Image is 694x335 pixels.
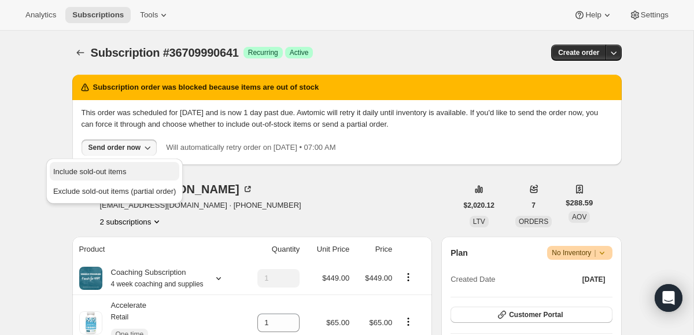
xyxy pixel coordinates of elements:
[100,200,301,211] span: [EMAIL_ADDRESS][DOMAIN_NAME] · [PHONE_NUMBER]
[65,7,131,23] button: Subscriptions
[353,237,396,262] th: Price
[322,274,349,282] span: $449.00
[552,247,607,259] span: No Inventory
[464,201,494,210] span: $2,020.12
[72,45,88,61] button: Subscriptions
[566,197,593,209] span: $288.59
[79,267,102,290] img: product img
[519,218,548,226] span: ORDERS
[241,237,303,262] th: Quantity
[582,275,606,284] span: [DATE]
[326,318,349,327] span: $65.00
[19,7,63,23] button: Analytics
[82,107,612,130] p: This order was scheduled for [DATE] and is now 1 day past due. Awtomic will retry it daily until ...
[451,247,468,259] h2: Plan
[525,197,542,213] button: 7
[451,274,495,285] span: Created Date
[303,237,353,262] th: Unit Price
[79,311,102,334] img: product img
[102,267,204,290] div: Coaching Subscription
[457,197,501,213] button: $2,020.12
[594,248,596,257] span: |
[111,313,129,321] small: Retail
[100,216,163,227] button: Product actions
[451,307,612,323] button: Customer Portal
[575,271,612,288] button: [DATE]
[133,7,176,23] button: Tools
[91,46,239,59] span: Subscription #36709990641
[531,201,536,210] span: 7
[370,318,393,327] span: $65.00
[290,48,309,57] span: Active
[111,280,204,288] small: 4 week coaching and supplies
[622,7,675,23] button: Settings
[248,48,278,57] span: Recurring
[558,48,599,57] span: Create order
[473,218,485,226] span: LTV
[567,7,619,23] button: Help
[365,274,392,282] span: $449.00
[509,310,563,319] span: Customer Portal
[399,315,418,328] button: Product actions
[166,142,335,153] p: Will automatically retry order on [DATE] • 07:00 AM
[53,187,176,196] span: Exclude sold-out items (partial order)
[25,10,56,20] span: Analytics
[641,10,669,20] span: Settings
[82,139,157,156] button: Send order now
[655,284,682,312] div: Open Intercom Messenger
[72,10,124,20] span: Subscriptions
[88,143,141,152] div: Send order now
[585,10,601,20] span: Help
[72,237,242,262] th: Product
[140,10,158,20] span: Tools
[53,167,126,176] span: Include sold-out items
[399,271,418,284] button: Product actions
[572,213,586,221] span: AOV
[93,82,319,93] h2: Subscription order was blocked because items are out of stock
[551,45,606,61] button: Create order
